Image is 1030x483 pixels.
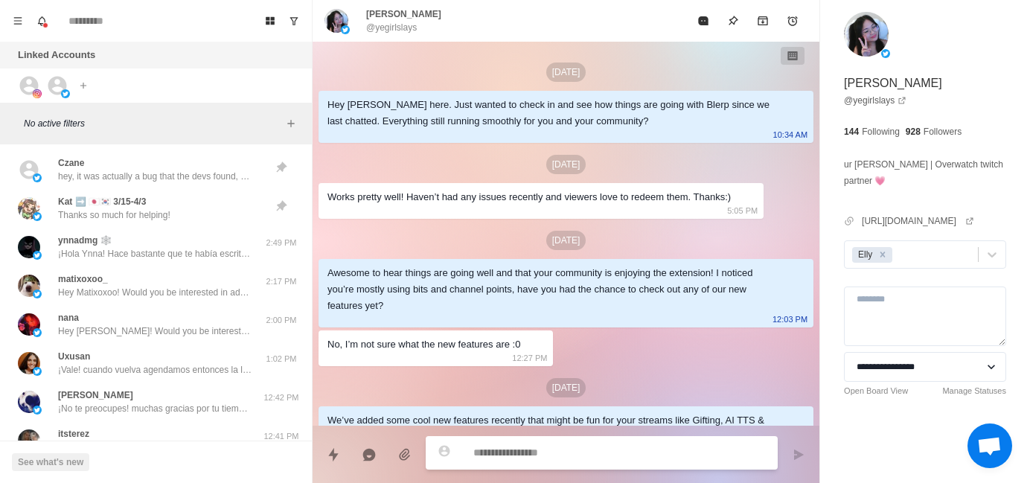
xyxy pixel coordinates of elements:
[862,125,900,138] p: Following
[784,440,813,470] button: Send message
[58,247,252,260] p: ¡Hola Ynna! Hace bastante que te había escrito, sólo quería confirmar si habías recibido mi mensa...
[18,352,40,374] img: picture
[30,9,54,33] button: Notifications
[33,173,42,182] img: picture
[258,9,282,33] button: Board View
[58,272,108,286] p: matixoxoo_
[354,440,384,470] button: Reply with AI
[967,423,1012,468] div: Open chat
[6,9,30,33] button: Menu
[58,170,252,183] p: hey, it was actually a bug that the devs found, they had pushed up a short-term fix while they pa...
[727,202,758,219] p: 5:05 PM
[327,336,520,353] div: No, I’m not sure what the new features are :0
[18,236,40,258] img: picture
[844,156,1006,189] p: ur [PERSON_NAME] | Overwatch twitch partner 💗
[263,237,300,249] p: 2:49 PM
[58,324,252,338] p: Hey [PERSON_NAME]! Would you be interested in adding sound alerts, free TTS or Media Sharing to y...
[58,363,252,377] p: ¡Vale! cuando vuelva agendamos entonces la llamada 😊
[924,125,962,138] p: Followers
[718,6,748,36] button: Pin
[942,385,1006,397] a: Manage Statuses
[748,6,778,36] button: Archive
[61,89,70,98] img: picture
[33,367,42,376] img: picture
[844,385,908,397] a: Open Board View
[263,430,300,443] p: 12:41 PM
[327,189,731,205] div: Works pretty well! Haven’t had any issues recently and viewers love to redeem them. Thanks:)
[33,89,42,98] img: picture
[844,94,906,107] a: @yegirlslays
[319,440,348,470] button: Quick replies
[282,9,306,33] button: Show unread conversations
[390,440,420,470] button: Add media
[366,21,417,34] p: @yegirlslays
[12,453,89,471] button: See what's new
[773,127,807,143] p: 10:34 AM
[862,214,974,228] a: [URL][DOMAIN_NAME]
[546,63,586,82] p: [DATE]
[33,290,42,298] img: picture
[18,391,40,413] img: picture
[324,9,348,33] img: picture
[772,311,807,327] p: 12:03 PM
[58,208,170,222] p: Thanks so much for helping!
[24,117,282,130] p: No active filters
[58,388,133,402] p: [PERSON_NAME]
[327,412,781,461] div: We’ve added some cool new features recently that might be fun for your streams like Gifting, AI T...
[58,156,84,170] p: Czane
[33,251,42,260] img: picture
[263,314,300,327] p: 2:00 PM
[58,286,252,299] p: Hey Matixoxoo! Would you be interested in adding sound alerts, free TTS or Media Sharing to your ...
[906,125,921,138] p: 928
[263,353,300,365] p: 1:02 PM
[58,195,146,208] p: Kat ➡️ 🇯🇵🇰🇷 3/15-4/3
[58,427,89,441] p: itsterez
[366,7,441,21] p: [PERSON_NAME]
[263,391,300,404] p: 12:42 PM
[844,125,859,138] p: 144
[881,49,890,58] img: picture
[18,48,95,63] p: Linked Accounts
[58,402,252,415] p: ¡No te preocupes! muchas gracias por tu tiempo igualmente 😊
[688,6,718,36] button: Mark as read
[341,25,350,34] img: picture
[18,197,40,220] img: picture
[512,350,547,366] p: 12:27 PM
[282,115,300,132] button: Add filters
[327,97,781,129] div: Hey [PERSON_NAME] here. Just wanted to check in and see how things are going with Blerp since we ...
[33,406,42,415] img: picture
[844,74,942,92] p: [PERSON_NAME]
[546,231,586,250] p: [DATE]
[546,155,586,174] p: [DATE]
[33,328,42,337] img: picture
[33,212,42,221] img: picture
[58,350,90,363] p: Uxusan
[58,311,79,324] p: nana
[874,247,891,263] div: Remove Elly
[263,275,300,288] p: 2:17 PM
[546,378,586,397] p: [DATE]
[327,265,781,314] div: Awesome to hear things are going well and that your community is enjoying the extension! I notice...
[844,12,889,57] img: picture
[58,234,112,247] p: ynnadmg 🕸️
[74,77,92,95] button: Add account
[18,313,40,336] img: picture
[778,6,807,36] button: Add reminder
[18,275,40,297] img: picture
[854,247,874,263] div: Elly
[18,429,40,452] img: picture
